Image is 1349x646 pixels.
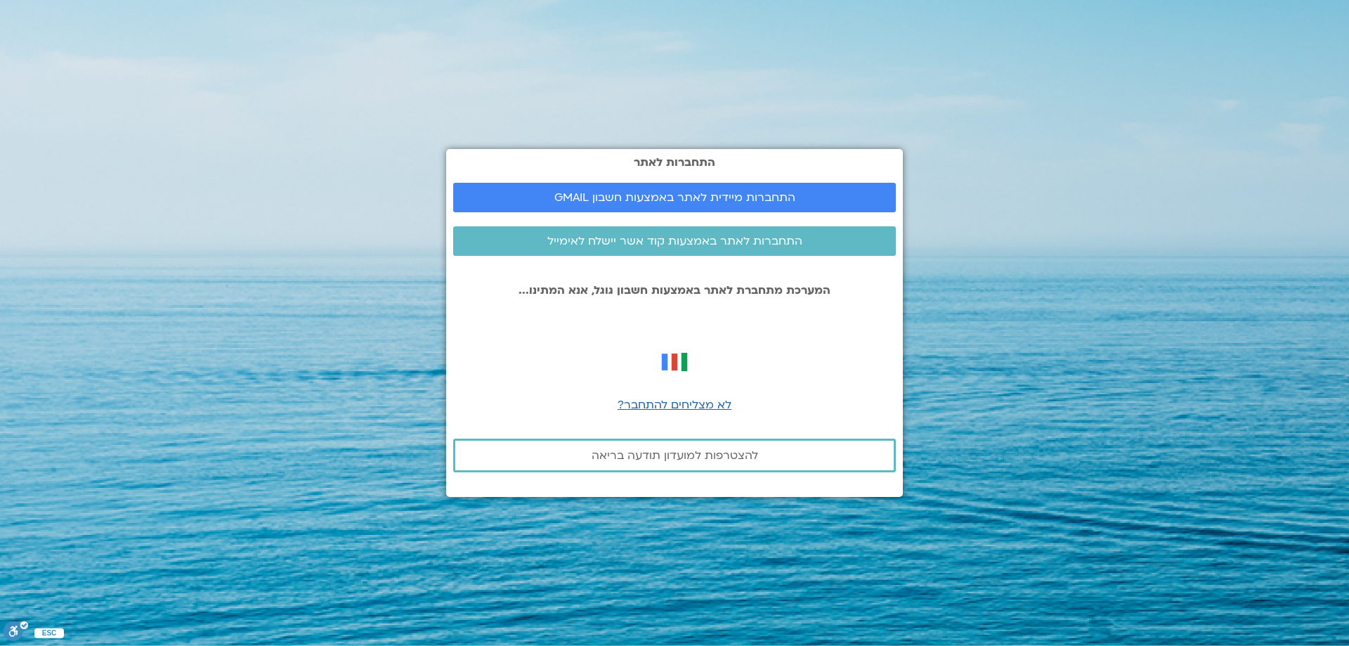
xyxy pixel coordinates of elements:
[554,191,795,204] span: התחברות מיידית לאתר באמצעות חשבון GMAIL
[547,235,802,247] span: התחברות לאתר באמצעות קוד אשר יישלח לאימייל
[453,226,896,256] a: התחברות לאתר באמצעות קוד אשר יישלח לאימייל
[453,439,896,472] a: להצטרפות למועדון תודעה בריאה
[453,156,896,169] h2: התחברות לאתר
[453,183,896,212] a: התחברות מיידית לאתר באמצעות חשבון GMAIL
[618,397,731,413] a: לא מצליחים להתחבר?
[453,284,896,297] p: המערכת מתחברת לאתר באמצעות חשבון גוגל, אנא המתינו...
[592,449,758,462] span: להצטרפות למועדון תודעה בריאה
